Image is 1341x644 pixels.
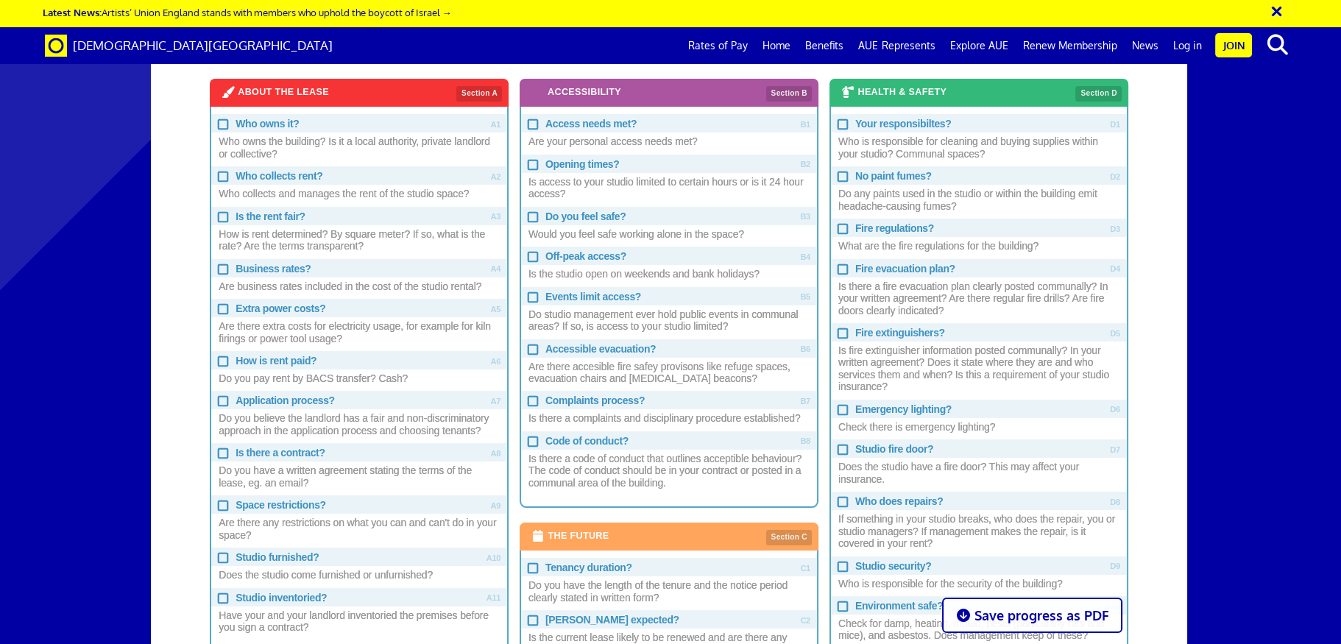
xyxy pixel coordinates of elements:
span: Would you feel safe working alone in the space? [521,225,817,243]
input: Tenancy duration? Do you have the length of the tenure and the notice period clearly stated in wr... [528,562,537,571]
span: Do you feel safe? [521,207,817,225]
span: [PERSON_NAME] expected? [521,610,817,629]
span: [DEMOGRAPHIC_DATA][GEOGRAPHIC_DATA] [73,38,333,53]
span: Have your and your landlord inventoried the premises before you sign a contract? [211,606,507,637]
span: Fire regulations? [831,219,1127,237]
span: Is there a complaints and disciplinary procedure established? [521,409,817,427]
span: Is the studio open on weekends and bank holidays? [521,265,817,283]
span: Studio security? [831,556,1127,575]
span: Who is responsible for the security of the building? [831,575,1127,592]
span: Off-peak access? [521,247,817,265]
span: Business rates? [211,259,507,277]
span: Do studio management ever hold public events in communal areas? If so, is access to your studio l... [521,305,817,336]
input: Studio fire door? Does the studio have a fire door? This may affect your insurance. [838,444,846,453]
span: Complaints process? [521,391,817,409]
span: Events limit access? [521,287,817,305]
span: How is rent determined? By square meter? If so, what is the rate? Are the terms transparent? [211,225,507,255]
span: Are your personal access needs met? [521,132,817,150]
a: Benefits [798,27,851,64]
input: No paint fumes? Do any paints used in the studio or within the building emit headache-causing fumes? [838,171,846,180]
span: Is the rent fair? [211,207,507,225]
button: search [1255,29,1300,60]
input: Studio inventoried? Have your and your landlord inventoried the premises before you sign a contract? [218,592,227,601]
span: Environment safe? [831,596,1127,615]
span: Emergency lighting? [831,400,1127,418]
input: Who owns it? Who owns the building? Is it a local authority, private landlord or collective? [218,118,227,127]
span: What are the fire regulations for the building? [831,237,1127,255]
input: How is rent paid? Do you pay rent by BACS transfer? Cash? [218,355,227,364]
span: If something in your studio breaks, who does the repair, you or studio managers? If management ma... [831,510,1127,552]
input: Is there a contract? Do you have a written agreement stating the terms of the lease, eg. an email? [218,447,227,456]
span: Who collects rent? [211,166,507,185]
span: Code of conduct? [521,431,817,450]
input: Fire extinguishers? Is fire extinguisher information posted communally? In your written agreement... [838,328,846,336]
span: Do any paints used in the studio or within the building emit headache-causing fumes? [831,185,1127,215]
span: Do you believe the landlord has a fair and non-discriminatory approach in the application process... [211,409,507,439]
span: Fire extinguishers? [831,323,1127,342]
span: Do you have a written agreement stating the terms of the lease, eg. an email? [211,461,507,492]
span: Fire evacuation plan? [831,259,1127,277]
span: Are there any restrictions on what you can and can't do in your space? [211,514,507,544]
input: Extra power costs? Are there extra costs for electricity usage, for example for kiln firings or p... [218,303,227,312]
input: Studio security? Who is responsible for the security of the building? [838,561,846,570]
strong: Latest News: [43,6,102,18]
span: Extra power costs? [211,299,507,317]
span: Who does repairs? [831,492,1127,510]
a: Log in [1165,27,1209,64]
span: Studio furnished? [211,548,507,566]
a: News [1124,27,1165,64]
input: Environment safe? Check for damp, heating, mould, pests (particularly rats and mice), and asbesto... [838,601,846,609]
span: Is fire extinguisher information posted communally? In your written agreement? Does it state wher... [831,342,1127,396]
input: Accessible evacuation? Are there accesible fire safey provisons like refuge spaces, evacuation ch... [528,344,537,353]
input: Fire evacuation plan? Is there a fire evacuation plan clearly posted communally? In your written ... [838,263,846,272]
span: Access needs met? [521,114,817,132]
span: Is there a fire evacuation plan clearly posted communally? In your written agreement? Are there r... [831,277,1127,319]
div: THE FUTURE [520,523,818,551]
input: Business rates? Are business rates included in the cost of the studio rental? [218,263,227,272]
span: Do you have the length of the tenure and the notice period clearly stated in written form? [521,576,817,606]
input: Do you feel safe? Would you feel safe working alone in the space? [528,211,537,220]
input: Off-peak access? Is the studio open on weekends and bank holidays? [528,251,537,260]
a: Explore AUE [942,27,1015,64]
a: Renew Membership [1015,27,1124,64]
input: Access needs met? Are your personal access needs met? [528,118,537,127]
input: Fire regulations? What are the fire regulations for the building? [838,223,846,232]
span: Are business rates included in the cost of the studio rental? [211,277,507,295]
span: Accessible evacuation? [521,339,817,358]
input: Who collects rent? Who collects and manages the rent of the studio space? [218,171,227,180]
input: Code of conduct? Is there a code of conduct that outlines acceptible behaviour? The code of condu... [528,436,537,445]
span: Do you pay rent by BACS transfer? Cash? [211,369,507,387]
input: Emergency lighting? Check there is emergency lighting? [838,404,846,413]
a: Brand [DEMOGRAPHIC_DATA][GEOGRAPHIC_DATA] [34,27,344,64]
span: Who owns it? [211,114,507,132]
a: Latest News:Artists’ Union England stands with members who uphold the boycott of Israel → [43,6,452,18]
span: Is there a code of conduct that outlines acceptible behaviour? The code of conduct should be in y... [521,450,817,492]
input: Opening times? Is access to your studio limited to certain hours or is it 24 hour access? [528,159,537,168]
a: Join [1215,33,1252,57]
div: ABOUT THE LEASE [210,79,509,107]
span: Studio inventoried? [211,588,507,606]
span: Is access to your studio limited to certain hours or is it 24 hour access? [521,173,817,203]
a: AUE Represents [851,27,942,64]
input: Is the rent fair? How is rent determined? By square meter? If so, what is the rate? Are the terms... [218,211,227,220]
span: Are there extra costs for electricity usage, for example for kiln firings or power tool usage? [211,317,507,347]
b: Save progress as PDF [974,607,1109,623]
span: Your responsibiltes? [831,114,1127,132]
input: Your responsibiltes? Who is responsible for cleaning and buying supplies within your studio? Comm... [838,118,846,127]
span: Tenancy duration? [521,558,817,576]
div: HEALTH & SAFETY [829,79,1128,107]
input: Who does repairs? If something in your studio breaks, who does the repair, you or studio managers... [838,496,846,505]
span: Who is responsible for cleaning and buying supplies within your studio? Communal spaces? [831,132,1127,163]
span: Who collects and manages the rent of the studio space? [211,185,507,202]
a: Rates of Pay [681,27,755,64]
span: Is there a contract? [211,443,507,461]
span: No paint fumes? [831,166,1127,185]
input: Space restrictions? Are there any restrictions on what you can and can't do in your space? [218,500,227,509]
span: How is rent paid? [211,351,507,369]
span: Who owns the building? Is it a local authority, private landlord or collective? [211,132,507,163]
span: Space restrictions? [211,495,507,514]
input: Complaints process? Is there a complaints and disciplinary procedure established? [528,395,537,404]
a: Home [755,27,798,64]
span: Does the studio come furnished or unfurnished? [211,566,507,584]
div: ACCESSIBILITY [520,79,818,107]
